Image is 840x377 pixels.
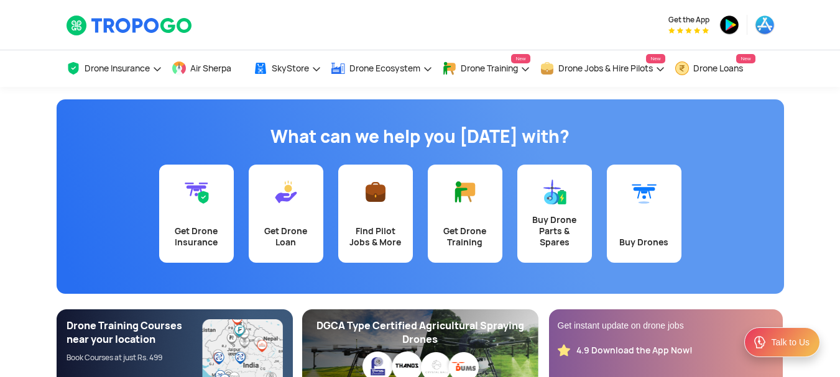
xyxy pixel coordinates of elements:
[85,63,150,73] span: Drone Insurance
[67,353,203,363] div: Book Courses at just Rs. 499
[453,179,478,204] img: Get Drone Training
[312,319,528,347] div: DGCA Type Certified Agricultural Spraying Drones
[272,63,309,73] span: SkyStore
[542,179,567,204] img: Buy Drone Parts & Spares
[274,179,298,204] img: Get Drone Loan
[172,50,244,87] a: Air Sherpa
[772,336,810,348] div: Talk to Us
[646,54,665,63] span: New
[736,54,755,63] span: New
[632,179,657,204] img: Buy Drones
[558,344,570,357] img: star_rating
[752,335,767,350] img: ic_Support.svg
[66,50,162,87] a: Drone Insurance
[331,50,433,87] a: Drone Ecosystem
[675,50,755,87] a: Drone LoansNew
[167,225,226,248] div: Get Drone Insurance
[525,214,584,248] div: Buy Drone Parts & Spares
[338,165,413,263] a: Find Pilot Jobs & More
[159,165,234,263] a: Get Drone Insurance
[184,179,209,204] img: Get Drone Insurance
[253,50,321,87] a: SkyStore
[668,27,709,34] img: App Raking
[363,179,388,204] img: Find Pilot Jobs & More
[517,165,592,263] a: Buy Drone Parts & Spares
[755,15,775,35] img: appstore
[66,15,193,36] img: TropoGo Logo
[428,165,502,263] a: Get Drone Training
[614,237,674,248] div: Buy Drones
[558,63,653,73] span: Drone Jobs & Hire Pilots
[442,50,530,87] a: Drone TrainingNew
[607,165,681,263] a: Buy Drones
[190,63,231,73] span: Air Sherpa
[249,165,323,263] a: Get Drone Loan
[435,225,495,248] div: Get Drone Training
[349,63,420,73] span: Drone Ecosystem
[66,124,775,149] h1: What can we help you [DATE] with?
[67,319,203,347] div: Drone Training Courses near your location
[346,225,405,248] div: Find Pilot Jobs & More
[461,63,518,73] span: Drone Training
[576,345,693,357] div: 4.9 Download the App Now!
[693,63,743,73] span: Drone Loans
[719,15,739,35] img: playstore
[511,54,530,63] span: New
[558,319,774,332] div: Get instant update on drone jobs
[256,225,316,248] div: Get Drone Loan
[668,15,709,25] span: Get the App
[540,50,665,87] a: Drone Jobs & Hire PilotsNew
